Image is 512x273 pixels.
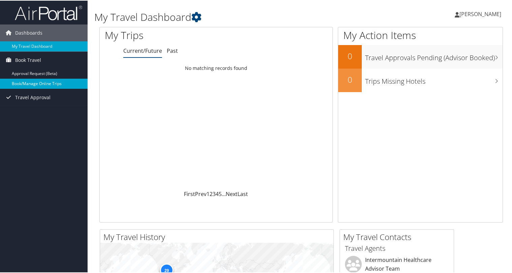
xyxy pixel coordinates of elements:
h2: 0 [338,73,362,85]
a: 4 [216,190,219,197]
a: [PERSON_NAME] [455,3,508,24]
span: Travel Approval [15,88,51,105]
span: [PERSON_NAME] [459,10,501,17]
h1: My Action Items [338,28,503,42]
h3: Travel Agents [345,243,449,252]
h3: Travel Approvals Pending (Advisor Booked) [365,49,503,62]
span: … [222,190,226,197]
a: 1 [206,190,210,197]
span: Dashboards [15,24,42,41]
a: 0Trips Missing Hotels [338,68,503,91]
a: Current/Future [123,46,162,54]
h1: My Trips [105,28,230,42]
img: airportal-logo.png [15,4,82,20]
a: Past [167,46,178,54]
h2: My Travel Contacts [343,231,454,242]
h2: My Travel History [103,231,333,242]
a: Last [237,190,248,197]
h1: My Travel Dashboard [94,9,370,24]
a: 5 [219,190,222,197]
span: Book Travel [15,51,41,68]
a: 2 [210,190,213,197]
a: First [184,190,195,197]
h3: Trips Missing Hotels [365,73,503,85]
a: 3 [213,190,216,197]
h2: 0 [338,50,362,61]
a: Next [226,190,237,197]
a: Prev [195,190,206,197]
a: 0Travel Approvals Pending (Advisor Booked) [338,44,503,68]
td: No matching records found [100,62,332,74]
